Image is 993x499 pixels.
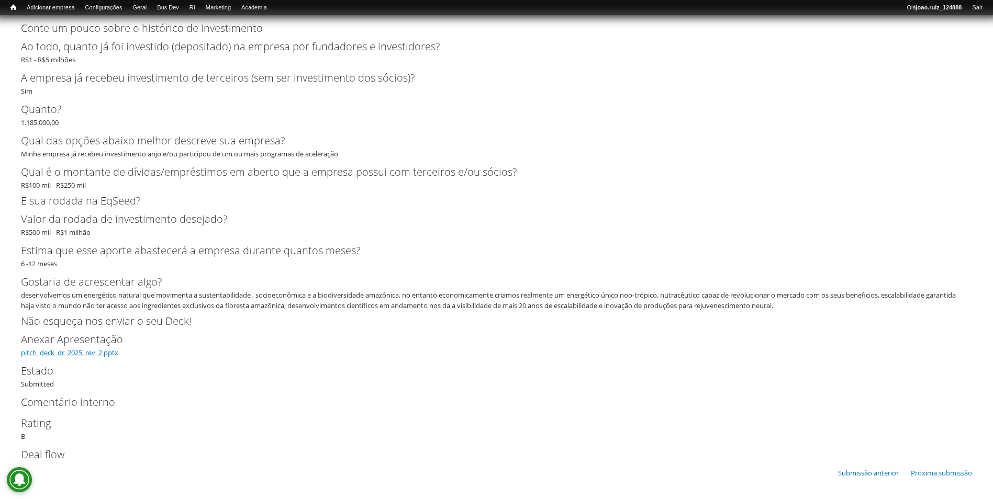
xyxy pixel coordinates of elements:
[21,101,955,117] label: Quanto?
[21,332,955,347] label: Anexar Apresentação
[21,101,972,128] div: 1.185.000,00
[21,363,955,379] label: Estado
[21,164,972,190] div: R$100 mil - R$250 mil
[21,394,955,410] label: Comentário interno
[21,211,955,227] label: Valor da rodada de investimento desejado?
[21,39,955,54] label: Ao todo, quanto já foi investido (depositado) na empresa por fundadores e investidores?
[21,348,118,357] a: pitch_deck_dr_2025_rev_2.pptx
[967,3,988,13] a: Sair
[21,196,972,206] h2: E sua rodada na EqSeed?
[152,3,184,13] a: Bus Dev
[21,211,972,237] div: R$500 mil - R$1 milhão
[21,23,972,33] h2: Conte um pouco sobre o histórico de investimento
[21,290,965,311] div: desenvolvemos um energético natural que movimenta a sustentabilidade , socioeconômica e a biodive...
[21,316,972,326] h2: Não esqueça nos enviar o seu Deck!
[21,133,955,149] label: Qual das opções abaixo melhor descreve sua empresa?
[21,133,972,159] div: Minha empresa já recebeu investimento anjo e/ou participou de um ou mais programas de aceleração
[21,70,955,86] label: A empresa já recebeu investimento de terceiros (sem ser investimento dos sócios)?
[21,70,972,96] div: Sim
[127,3,152,13] a: Geral
[21,363,972,389] div: Submitted
[21,415,972,441] div: B
[21,447,955,462] label: Deal flow
[21,415,955,431] label: Rating
[901,3,967,13] a: Olájoao.ruiz_124888
[10,4,16,11] span: Início
[184,3,200,13] a: RI
[80,3,128,13] a: Configurações
[21,243,955,258] label: Estima que esse aporte abastecerá a empresa durante quantos meses?
[200,3,236,13] a: Marketing
[21,164,955,180] label: Qual é o montante de dívidas/empréstimos em aberto que a empresa possui com terceiros e/ou sócios?
[21,39,972,65] div: R$1 - R$5 milhões
[21,3,80,13] a: Adicionar empresa
[838,468,899,478] a: Submissão anterior
[916,4,962,10] strong: joao.ruiz_124888
[21,274,955,290] label: Gostaria de acrescentar algo?
[5,3,21,13] a: Início
[911,468,972,478] a: Próxima submissão
[21,243,972,269] div: 6 -12 meses
[236,3,272,13] a: Academia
